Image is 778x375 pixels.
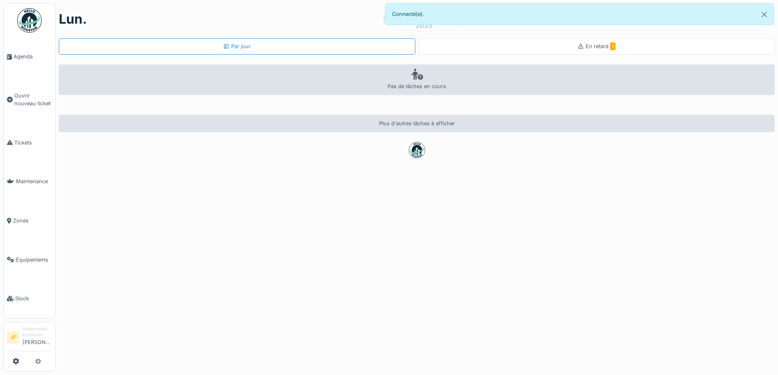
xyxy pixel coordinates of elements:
div: Pas de tâches en cours [59,64,775,95]
a: Maintenance [4,162,55,201]
div: 2025 [416,20,432,30]
a: Zones [4,201,55,240]
span: 1 [610,42,615,50]
a: Ouvrir nouveau ticket [4,76,55,123]
li: [PERSON_NAME] [22,326,52,349]
a: JP Responsable technicien[PERSON_NAME] [7,326,52,351]
div: Plus d'autres tâches à afficher [59,115,775,132]
button: Close [755,4,774,25]
span: Agenda [13,53,52,60]
a: Équipements [4,240,55,280]
span: Tickets [14,139,52,146]
img: Badge_color-CXgf-gQk.svg [17,8,42,33]
span: Équipements [16,256,52,264]
img: badge-BVDL4wpA.svg [409,142,425,158]
div: Responsable technicien [22,326,52,338]
a: Stock [4,279,55,318]
div: Connecté(e). [385,3,774,25]
li: JP [7,331,19,344]
span: Zones [13,217,52,224]
span: Stock [15,295,52,302]
a: Agenda [4,37,55,76]
div: Par jour [223,42,251,50]
h1: lun. [59,11,87,27]
span: Ouvrir nouveau ticket [14,92,52,107]
span: Maintenance [16,178,52,185]
a: Tickets [4,123,55,162]
span: En retard [586,43,615,49]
